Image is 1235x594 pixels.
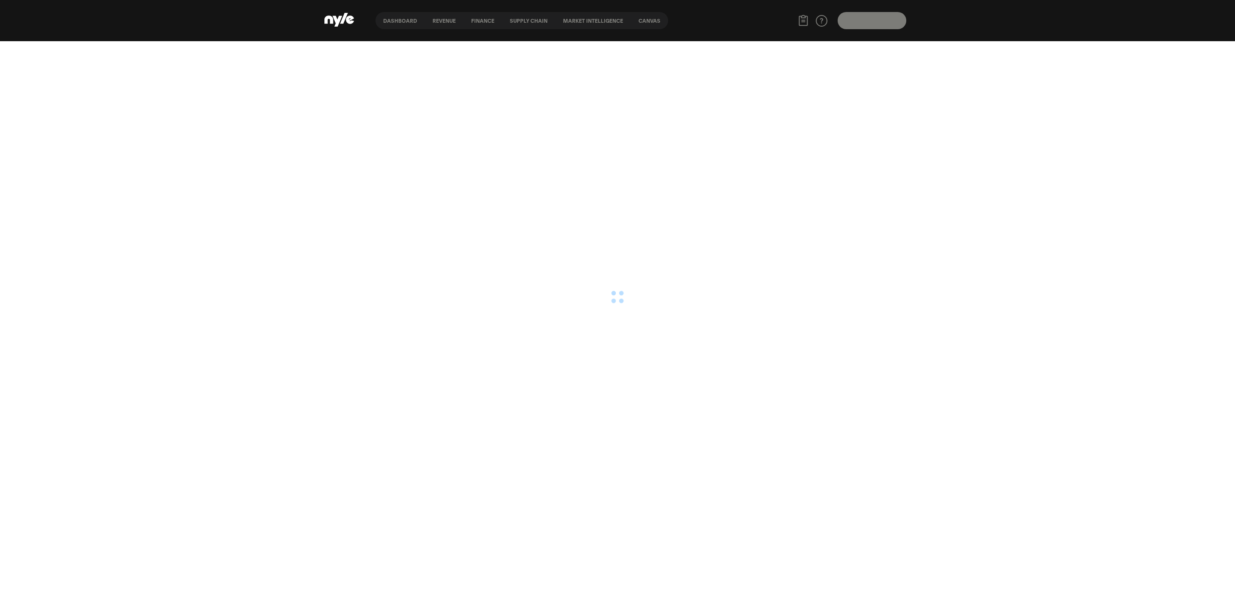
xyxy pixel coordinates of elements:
button: Canvas [631,18,668,24]
button: Revenue [425,18,463,24]
button: Supply chain [502,18,555,24]
button: Market Intelligence [555,18,631,24]
button: Dashboard [375,18,425,24]
button: finance [463,18,502,24]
